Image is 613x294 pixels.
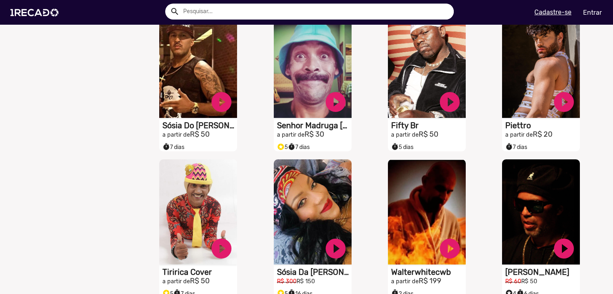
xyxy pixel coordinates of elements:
a: play_circle_filled [438,237,462,261]
small: timer [505,143,513,151]
small: a partir de [277,131,305,138]
video: S1RECADO vídeos dedicados para fãs e empresas [274,159,352,265]
h1: Tiririca Cover [162,267,237,277]
i: timer [391,141,399,151]
small: R$ 60 [505,278,521,285]
small: timer [391,143,399,151]
h1: Senhor Madruga [GEOGRAPHIC_DATA] [277,121,352,130]
video: S1RECADO vídeos dedicados para fãs e empresas [502,13,580,118]
small: a partir de [162,131,190,138]
video: S1RECADO vídeos dedicados para fãs e empresas [388,159,466,265]
small: R$ 300 [277,278,297,285]
h1: Sósia Da [PERSON_NAME] [277,267,352,277]
a: play_circle_filled [552,90,576,114]
h2: R$ 20 [505,130,580,139]
span: 7 dias [162,144,184,151]
input: Pesquisar... [177,4,454,20]
h1: Piettro [505,121,580,130]
span: 5 [277,144,288,151]
small: a partir de [391,278,419,285]
small: stars [277,143,285,151]
small: a partir de [162,278,190,285]
h1: Sósia Do [PERSON_NAME] [162,121,237,130]
small: timer [162,143,170,151]
video: S1RECADO vídeos dedicados para fãs e empresas [388,13,466,118]
video: S1RECADO vídeos dedicados para fãs e empresas [159,159,237,265]
i: timer [288,141,295,151]
video: S1RECADO vídeos dedicados para fãs e empresas [274,13,352,118]
small: R$ 50 [521,278,537,285]
h2: R$ 50 [391,130,466,139]
a: play_circle_filled [438,90,462,114]
button: Example home icon [167,4,181,18]
i: timer [505,141,513,151]
u: Cadastre-se [534,8,571,16]
i: Selo super talento [277,141,285,151]
span: 5 dias [391,144,413,151]
a: play_circle_filled [324,90,348,114]
h2: R$ 199 [391,277,466,286]
small: a partir de [505,131,533,138]
h1: [PERSON_NAME] [505,267,580,277]
h2: R$ 50 [162,277,237,286]
a: play_circle_filled [552,237,576,261]
video: S1RECADO vídeos dedicados para fãs e empresas [502,159,580,265]
small: timer [288,143,295,151]
h2: R$ 30 [277,130,352,139]
a: play_circle_filled [210,237,233,261]
a: Entrar [578,6,607,20]
h1: Walterwhitecwb [391,267,466,277]
mat-icon: Example home icon [170,7,180,16]
video: S1RECADO vídeos dedicados para fãs e empresas [159,13,237,118]
a: play_circle_filled [210,90,233,114]
h2: R$ 50 [162,130,237,139]
span: 7 dias [288,144,310,151]
h1: Fifty Br [391,121,466,130]
a: play_circle_filled [324,237,348,261]
i: timer [162,141,170,151]
small: R$ 150 [297,278,315,285]
small: a partir de [391,131,419,138]
span: 7 dias [505,144,527,151]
